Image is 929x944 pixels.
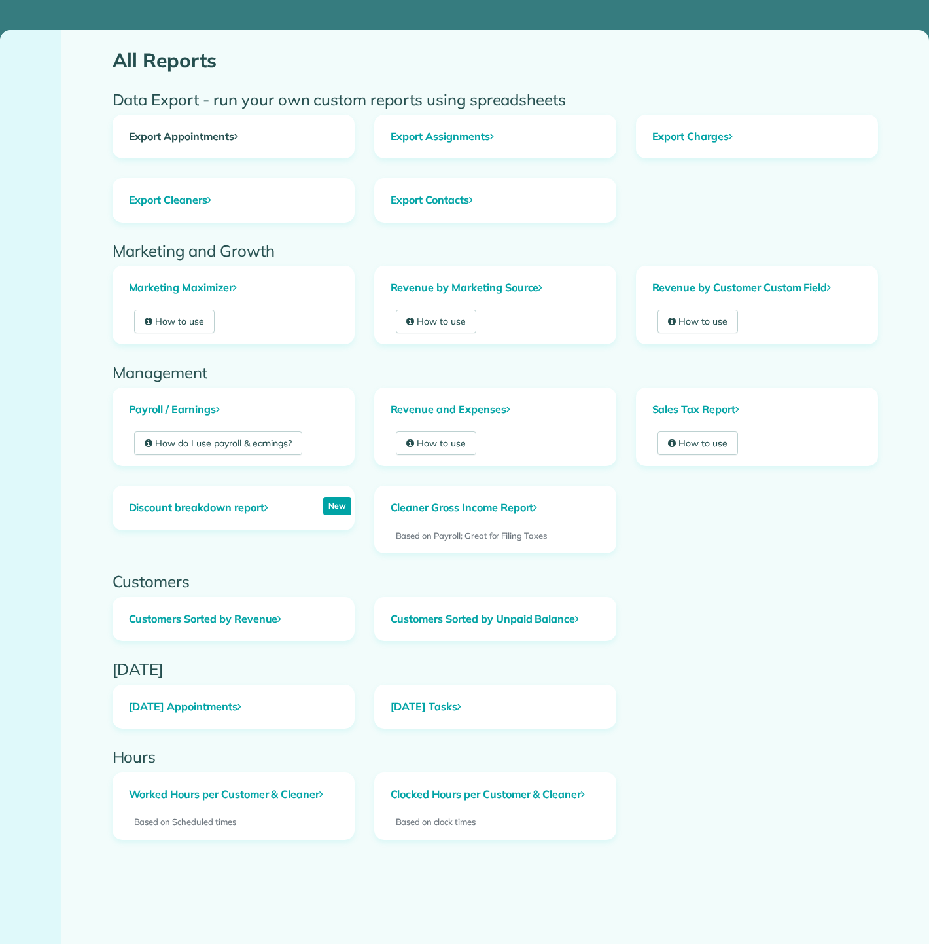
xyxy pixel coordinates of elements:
[637,266,877,310] a: Revenue by Customer Custom Field
[113,388,354,431] a: Payroll / Earnings
[375,486,553,530] a: Cleaner Gross Income Report
[113,179,354,222] a: Export Cleaners
[113,661,878,678] h2: [DATE]
[134,310,215,333] a: How to use
[113,242,878,259] h2: Marketing and Growth
[396,310,477,333] a: How to use
[375,179,616,222] a: Export Contacts
[396,816,595,829] p: Based on clock times
[113,364,878,381] h2: Management
[375,773,616,816] a: Clocked Hours per Customer & Cleaner
[113,598,354,641] a: Customers Sorted by Revenue
[657,310,739,333] a: How to use
[375,266,616,310] a: Revenue by Marketing Source
[113,50,878,71] h1: All Reports
[113,773,354,816] a: Worked Hours per Customer & Cleaner
[375,598,616,641] a: Customers Sorted by Unpaid Balance
[396,530,595,543] p: Based on Payroll; Great for Filing Taxes
[134,816,333,829] p: Based on Scheduled times
[375,115,616,158] a: Export Assignments
[134,431,303,455] a: How do I use payroll & earnings?
[657,431,739,455] a: How to use
[323,497,351,515] p: New
[113,115,354,158] a: Export Appointments
[113,573,878,590] h2: Customers
[113,486,284,530] a: Discount breakdown report
[113,748,878,765] h2: Hours
[375,388,616,431] a: Revenue and Expenses
[113,91,878,108] h2: Data Export - run your own custom reports using spreadsheets
[637,388,877,431] a: Sales Tax Report
[113,266,354,310] a: Marketing Maximizer
[113,685,354,729] a: [DATE] Appointments
[396,431,477,455] a: How to use
[637,115,877,158] a: Export Charges
[375,685,616,729] a: [DATE] Tasks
